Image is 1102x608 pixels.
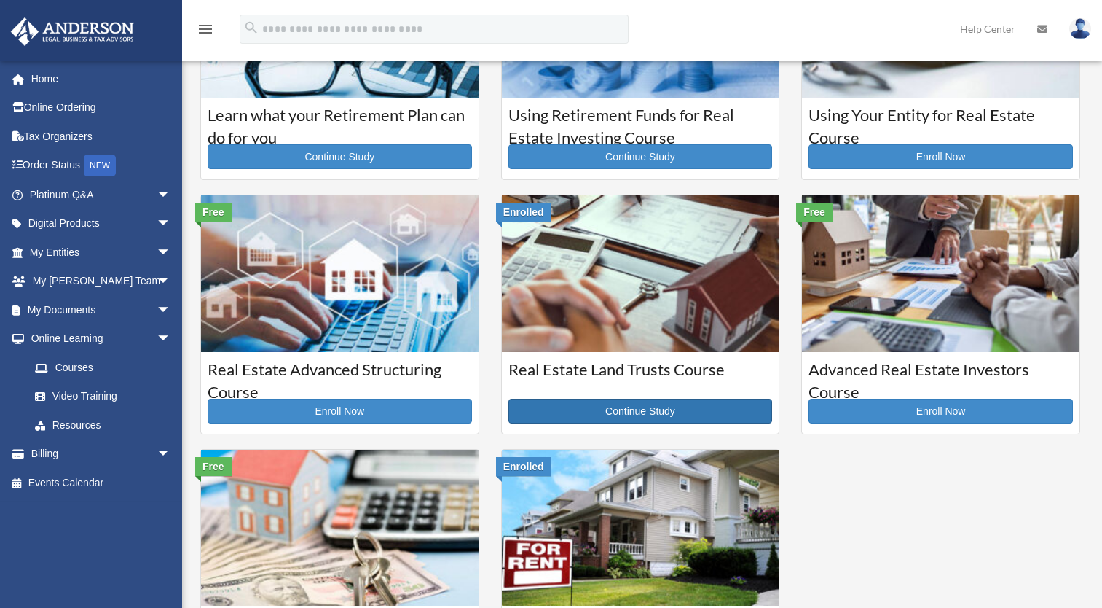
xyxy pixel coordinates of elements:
[10,324,193,354] a: Online Learningarrow_drop_down
[208,359,472,395] h3: Real Estate Advanced Structuring Course
[508,144,773,169] a: Continue Study
[10,267,193,296] a: My [PERSON_NAME] Teamarrow_drop_down
[496,203,551,222] div: Enrolled
[197,20,214,38] i: menu
[10,93,193,122] a: Online Ordering
[157,180,186,210] span: arrow_drop_down
[195,457,232,476] div: Free
[1069,18,1091,39] img: User Pic
[157,209,186,239] span: arrow_drop_down
[197,26,214,38] a: menu
[10,295,193,324] a: My Documentsarrow_drop_down
[10,440,193,469] a: Billingarrow_drop_down
[157,324,186,354] span: arrow_drop_down
[20,382,193,411] a: Video Training
[243,20,259,36] i: search
[157,440,186,469] span: arrow_drop_down
[808,399,1073,424] a: Enroll Now
[10,180,193,209] a: Platinum Q&Aarrow_drop_down
[10,64,193,93] a: Home
[157,238,186,268] span: arrow_drop_down
[10,238,193,267] a: My Entitiesarrow_drop_down
[195,203,232,222] div: Free
[808,359,1073,395] h3: Advanced Real Estate Investors Course
[208,144,472,169] a: Continue Study
[808,144,1073,169] a: Enroll Now
[10,151,193,181] a: Order StatusNEW
[10,209,193,238] a: Digital Productsarrow_drop_down
[157,295,186,325] span: arrow_drop_down
[508,359,773,395] h3: Real Estate Land Trusts Course
[208,104,472,141] h3: Learn what your Retirement Plan can do for you
[10,122,193,151] a: Tax Organizers
[208,399,472,424] a: Enroll Now
[808,104,1073,141] h3: Using Your Entity for Real Estate Course
[20,353,186,382] a: Courses
[157,267,186,297] span: arrow_drop_down
[7,17,138,46] img: Anderson Advisors Platinum Portal
[84,155,116,176] div: NEW
[10,468,193,497] a: Events Calendar
[20,410,193,440] a: Resources
[796,203,833,222] div: Free
[508,104,773,141] h3: Using Retirement Funds for Real Estate Investing Course
[508,399,773,424] a: Continue Study
[496,457,551,476] div: Enrolled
